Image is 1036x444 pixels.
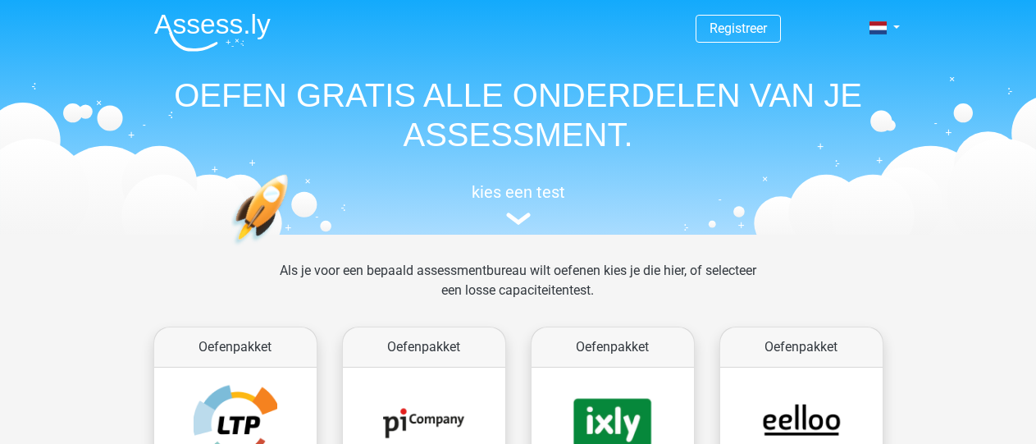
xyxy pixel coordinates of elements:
[506,213,531,225] img: assessment
[141,182,896,226] a: kies een test
[231,174,352,323] img: oefenen
[141,76,896,154] h1: OEFEN GRATIS ALLE ONDERDELEN VAN JE ASSESSMENT.
[710,21,767,36] a: Registreer
[267,261,769,320] div: Als je voor een bepaald assessmentbureau wilt oefenen kies je die hier, of selecteer een losse ca...
[154,13,271,52] img: Assessly
[141,182,896,202] h5: kies een test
